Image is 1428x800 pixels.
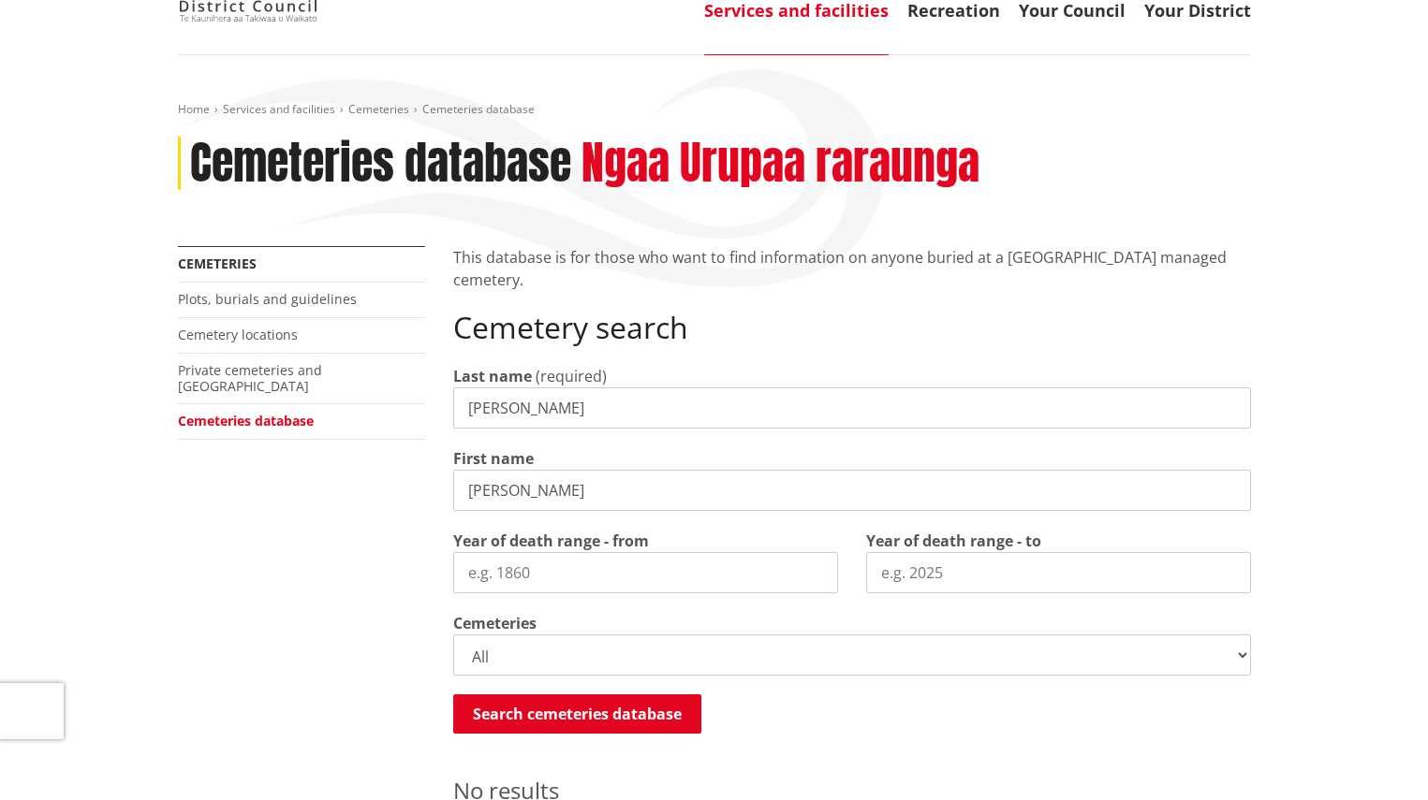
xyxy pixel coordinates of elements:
span: Cemeteries database [422,101,535,117]
a: Services and facilities [223,101,335,117]
a: Cemeteries [348,101,409,117]
span: (required) [536,366,607,386]
h2: Ngaa Urupaa raraunga [582,137,979,191]
a: Plots, burials and guidelines [178,290,357,308]
input: e.g. Smith [453,387,1251,429]
input: e.g. John [453,470,1251,511]
label: Last name [453,365,532,387]
p: This database is for those who want to find information on anyone buried at a [GEOGRAPHIC_DATA] m... [453,246,1251,291]
a: Cemeteries [178,255,257,272]
a: Cemetery locations [178,326,298,343]
h2: Cemetery search [453,310,1251,345]
nav: breadcrumb [178,102,1251,118]
label: Year of death range - to [866,530,1041,552]
iframe: Messenger Launcher [1342,721,1409,789]
a: Home [178,101,210,117]
input: e.g. 1860 [453,552,838,593]
h1: Cemeteries database [190,137,571,191]
a: Cemeteries database [178,412,314,429]
button: Search cemeteries database [453,694,701,734]
a: Private cemeteries and [GEOGRAPHIC_DATA] [178,361,322,395]
label: Cemeteries [453,612,537,634]
input: e.g. 2025 [866,552,1251,593]
label: Year of death range - from [453,530,649,552]
label: First name [453,447,534,470]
